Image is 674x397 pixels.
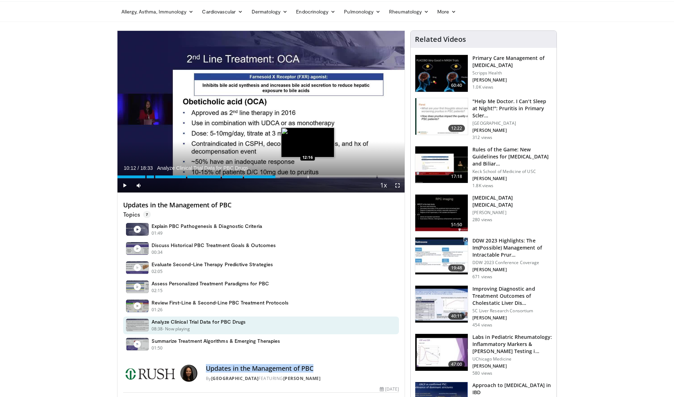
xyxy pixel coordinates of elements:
h4: Updates in the Management of PBC [206,365,399,373]
h4: Updates in the Management of PBC [123,201,399,209]
h3: "Help Me Doctor. I Can't Sleep at Night!": Pruritis in Primary Scler… [472,98,552,119]
h3: Improving Diagnostic and Treatment Outcomes of Cholestatic Liver Dis… [472,285,552,307]
button: Playback Rate [376,178,390,192]
span: / [138,165,139,171]
p: [PERSON_NAME] [472,77,552,83]
span: 18:33 [140,165,153,171]
button: Fullscreen [390,178,405,192]
a: Cardiovascular [198,5,247,19]
p: 580 views [472,370,492,376]
h4: Analyze Clinical Trial Data for PBC Drugs [152,319,246,325]
h4: Explain PBC Pathogenesis & Diagnostic Criteria [152,223,262,229]
span: 10:12 [124,165,136,171]
span: 17:18 [448,173,465,180]
a: 51:50 [MEDICAL_DATA] [MEDICAL_DATA] [PERSON_NAME] 280 views [415,194,552,232]
p: 02:15 [152,287,163,294]
p: 1.8K views [472,183,493,189]
h3: Labs in Pediatric Rheumatology: Inflammatory Markers & [PERSON_NAME] Testing i… [472,334,552,355]
a: 47:00 Labs in Pediatric Rheumatology: Inflammatory Markers & [PERSON_NAME] Testing i… UChicago Me... [415,334,552,376]
p: 08:38 [152,326,163,332]
a: 40:11 Improving Diagnostic and Treatment Outcomes of Cholestatic Liver Dis… SC Liver Research Con... [415,285,552,328]
span: 60:40 [448,82,465,89]
p: [PERSON_NAME] [472,315,552,321]
p: 01:49 [152,230,163,236]
p: SC Liver Research Consortium [472,308,552,314]
img: dffca183-e041-41dd-9f33-91b0b92929a4.150x105_q85_crop-smart_upscale.jpg [415,237,468,274]
h4: Related Videos [415,35,466,44]
h3: Approach to [MEDICAL_DATA] in IBD [472,382,552,396]
a: Rheumatology [385,5,433,19]
video-js: Video Player [117,31,405,193]
p: 280 views [472,217,492,223]
h4: Evaluate Second-Line Therapy Predictive Strategies [152,261,273,268]
p: [PERSON_NAME] [472,363,552,369]
span: 51:50 [448,221,465,228]
p: 02:05 [152,268,163,275]
span: 12:22 [448,125,465,132]
p: DDW 2023 Conference Coverage [472,260,552,265]
span: 40:11 [448,313,465,320]
span: 47:00 [448,361,465,368]
h4: Summarize Treatment Algorithms & Emerging Therapies [152,338,280,344]
a: Allergy, Asthma, Immunology [117,5,198,19]
p: [PERSON_NAME] [472,176,552,181]
h3: DDW 2023 Highlights: The Im(Possible) Management of Intractable Prur… [472,237,552,258]
h3: Primary Care Management of [MEDICAL_DATA] [472,55,552,69]
p: [GEOGRAPHIC_DATA] [472,121,552,126]
button: Mute [132,178,146,192]
p: [PERSON_NAME] [472,210,552,216]
p: 01:50 [152,345,163,351]
h4: Discuss Historical PBC Treatment Goals & Outcomes [152,242,276,248]
a: [PERSON_NAME] [283,375,321,381]
a: More [433,5,460,19]
a: 12:22 "Help Me Doctor. I Can't Sleep at Night!": Pruritis in Primary Scler… [GEOGRAPHIC_DATA] [PE... [415,98,552,140]
img: dcbef7dd-3829-4ddf-895a-188f6d617ef7.150x105_q85_crop-smart_upscale.jpg [415,146,468,183]
a: Endocrinology [292,5,340,19]
p: 454 views [472,322,492,328]
div: By FEATURING [206,375,399,382]
p: 01:26 [152,307,163,313]
h4: Review First-Line & Second-Line PBC Treatment Protocols [152,300,289,306]
a: Pulmonology [340,5,385,19]
div: Progress Bar [117,175,405,178]
p: 1.0K views [472,84,493,90]
h3: [MEDICAL_DATA] [MEDICAL_DATA] [472,194,552,208]
span: 7 [143,211,151,218]
div: [DATE] [380,386,399,392]
p: UChicago Medicine [472,356,552,362]
img: 50606d05-18dc-4983-8a8d-556f2de8950c.150x105_q85_crop-smart_upscale.jpg [415,286,468,323]
a: 17:18 Rules of the Game: New Guidelines for [MEDICAL_DATA] and Biliar… Keck School of Medicine of... [415,146,552,189]
p: [PERSON_NAME] [472,128,552,133]
button: Play [117,178,132,192]
img: 877d8c0c-2f40-4d13-a7a2-849a4a37f831.150x105_q85_crop-smart_upscale.jpg [415,334,468,371]
p: Keck School of Medicine of USC [472,169,552,174]
img: 7cbd5023-5949-4143-bf0b-0bf2a0e58371.150x105_q85_crop-smart_upscale.jpg [415,98,468,135]
img: Avatar [180,365,197,382]
p: - Now playing [163,326,190,332]
p: 671 views [472,274,492,280]
img: 26db9acd-517f-43fb-a0de-19a9dc5416f1.150x105_q85_crop-smart_upscale.jpg [415,55,468,92]
a: 60:40 Primary Care Management of [MEDICAL_DATA] Scripps Health [PERSON_NAME] 1.0K views [415,55,552,92]
p: [PERSON_NAME] [472,267,552,273]
h4: Assess Personalized Treatment Paradigms for PBC [152,280,269,287]
p: Topics [123,211,151,218]
img: image.jpeg [281,128,334,157]
h3: Rules of the Game: New Guidelines for [MEDICAL_DATA] and Biliar… [472,146,552,167]
img: 5f02b353-f81e-40e5-bc35-c432a737a304.150x105_q85_crop-smart_upscale.jpg [415,195,468,231]
span: Analyze Clinical Trial Data for PBC Drugs [157,165,248,171]
a: [GEOGRAPHIC_DATA] [211,375,259,381]
p: 00:34 [152,249,163,256]
img: Rush University Medical Center [123,365,177,382]
a: 19:48 DDW 2023 Highlights: The Im(Possible) Management of Intractable Prur… DDW 2023 Conference C... [415,237,552,280]
p: Scripps Health [472,70,552,76]
p: 312 views [472,135,492,140]
span: 19:48 [448,264,465,272]
a: Dermatology [247,5,292,19]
